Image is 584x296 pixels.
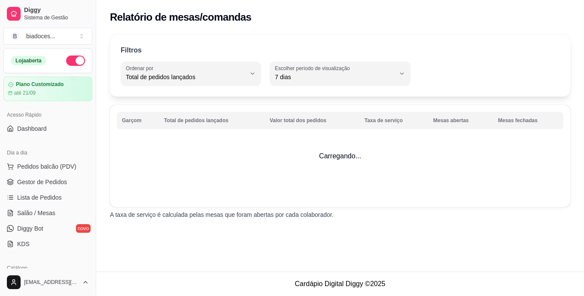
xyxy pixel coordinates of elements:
[110,10,251,24] h2: Relatório de mesas/comandas
[3,160,92,173] button: Pedidos balcão (PDV)
[17,209,55,217] span: Salão / Mesas
[3,237,92,251] a: KDS
[17,224,43,233] span: Diggy Bot
[3,146,92,160] div: Dia a dia
[17,240,30,248] span: KDS
[3,175,92,189] a: Gestor de Pedidos
[24,14,89,21] span: Sistema de Gestão
[24,279,79,286] span: [EMAIL_ADDRESS][DOMAIN_NAME]
[17,124,47,133] span: Dashboard
[126,73,246,81] span: Total de pedidos lançados
[110,105,570,207] td: Carregando...
[3,122,92,136] a: Dashboard
[3,272,92,293] button: [EMAIL_ADDRESS][DOMAIN_NAME]
[3,191,92,204] a: Lista de Pedidos
[3,28,92,45] button: Select a team
[17,178,67,186] span: Gestor de Pedidos
[121,62,261,86] button: Ordenar porTotal de pedidos lançados
[3,77,92,101] a: Plano Customizadoaté 21/09
[275,73,395,81] span: 7 dias
[3,222,92,235] a: Diggy Botnovo
[3,108,92,122] div: Acesso Rápido
[121,45,142,55] p: Filtros
[96,271,584,296] footer: Cardápio Digital Diggy © 2025
[26,32,55,40] div: biadoces ...
[126,65,156,72] label: Ordenar por
[11,32,19,40] span: B
[17,162,76,171] span: Pedidos balcão (PDV)
[110,210,570,219] p: A taxa de serviço é calculada pelas mesas que foram abertas por cada colaborador.
[275,65,353,72] label: Escolher período de visualização
[17,193,62,202] span: Lista de Pedidos
[66,55,85,66] button: Alterar Status
[14,89,36,96] article: até 21/09
[24,6,89,14] span: Diggy
[270,62,410,86] button: Escolher período de visualização7 dias
[16,81,64,88] article: Plano Customizado
[11,56,46,65] div: Loja aberta
[3,261,92,275] div: Catálogo
[3,3,92,24] a: DiggySistema de Gestão
[3,206,92,220] a: Salão / Mesas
